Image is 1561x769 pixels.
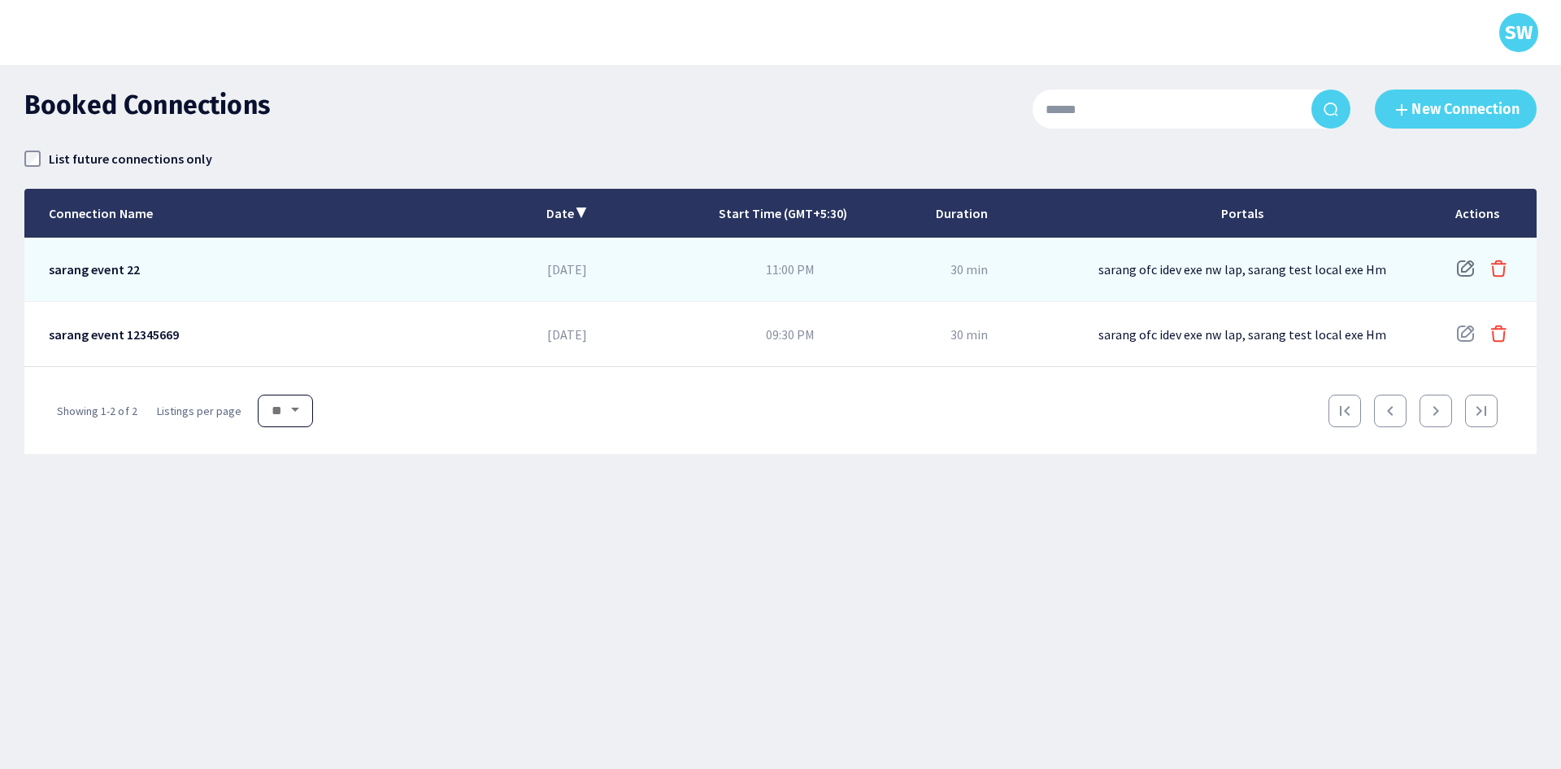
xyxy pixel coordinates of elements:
[1375,90,1537,129] button: New Connection
[1465,395,1498,427] button: Last Page
[547,261,586,277] div: [DATE]
[1455,259,1475,280] div: Edit
[1098,326,1387,343] div: sarang ofc idev exe nw lap, sarang test local exe Hm
[1098,261,1387,277] div: sarang ofc idev exe nw lap, sarang test local exe Hm
[1489,259,1508,280] div: Delete
[766,261,815,277] div: 11:00 PM
[1374,395,1407,427] button: Previous Page
[1221,205,1263,221] div: Portals
[1420,395,1452,427] button: Next Page
[49,148,212,169] label: List future connections only
[574,203,589,223] span: ▲
[49,326,179,343] div: sarang event 12345669
[1455,205,1499,221] div: Actions
[1505,21,1533,45] h3: SW
[49,261,139,277] div: sarang event 22
[766,326,815,343] div: 09:30 PM
[1489,324,1508,345] div: Delete
[1455,324,1475,345] div: Edit
[547,326,586,343] div: [DATE]
[546,205,574,221] div: Date
[157,403,241,419] span: Listings per page
[49,205,152,221] div: Connection Name
[258,395,313,427] select: Listings per page
[950,261,988,277] div: 30 min
[57,403,137,419] span: 1-2 of 2
[719,205,848,221] div: Start Time (GMT+5:30)
[936,205,988,221] div: Duration
[1328,395,1361,427] button: First Page
[24,90,270,122] h1: Booked Connections
[950,326,988,343] div: 30 min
